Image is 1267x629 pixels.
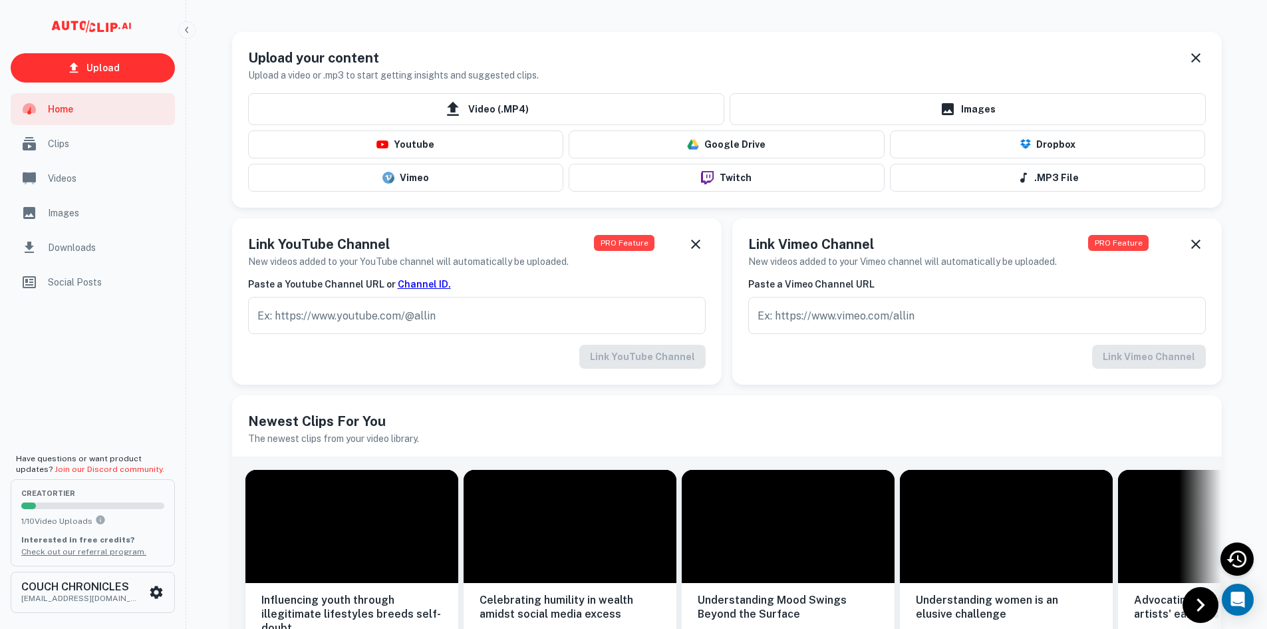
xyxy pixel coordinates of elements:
[748,234,1057,254] h5: Link Vimeo Channel
[48,171,167,186] span: Videos
[730,93,1206,125] a: Images
[1020,139,1031,150] img: Dropbox Logo
[11,479,175,566] button: creatorTier1/10Video UploadsYou can upload 10 videos per month on the creator tier. Upgrade to up...
[248,164,564,192] button: Vimeo
[1220,542,1254,576] div: Recent Activity
[11,162,175,194] a: Videos
[248,297,706,334] input: Ex: https://www.youtube.com/@allin
[687,138,699,150] img: drive-logo.png
[21,547,146,556] a: Check out our referral program.
[480,594,660,622] h6: Celebrating humility in wealth amidst social media excess
[748,297,1206,334] input: Ex: https://www.vimeo.com/allin
[21,534,164,546] p: Interested in free credits?
[398,279,451,290] a: Channel ID.
[248,411,1206,431] h5: Newest Clips For You
[55,465,164,474] a: Join our Discord community.
[11,197,175,229] a: Images
[11,266,175,298] a: Social Posts
[48,240,167,255] span: Downloads
[86,61,120,75] p: Upload
[890,164,1206,192] button: .MP3 File
[248,93,724,125] span: Video (.MP4)
[248,277,706,292] h6: Paste a Youtube Channel URL or
[686,234,706,254] button: Dismiss
[21,490,164,497] span: creator Tier
[48,102,167,116] span: Home
[1088,235,1149,251] span: PRO Feature
[248,234,569,254] h5: Link YouTube Channel
[248,431,1206,446] h6: The newest clips from your video library.
[748,254,1057,269] h6: New videos added to your Vimeo channel will automatically be uploaded.
[11,572,175,613] button: COUCH CHRONICLES[EMAIL_ADDRESS][DOMAIN_NAME]
[696,171,719,184] img: twitch-logo.png
[376,140,388,148] img: youtube-logo.png
[95,515,106,525] svg: You can upload 10 videos per month on the creator tier. Upgrade to upload more.
[16,454,164,474] span: Have questions or want product updates?
[21,592,141,604] p: [EMAIL_ADDRESS][DOMAIN_NAME]
[11,128,175,160] a: Clips
[248,130,564,158] button: Youtube
[248,254,569,269] h6: New videos added to your YouTube channel will automatically be uploaded.
[569,164,885,192] button: Twitch
[594,235,654,251] span: PRO Feature
[48,136,167,151] span: Clips
[890,130,1206,158] button: Dropbox
[248,48,539,68] h5: Upload your content
[48,206,167,220] span: Images
[21,582,141,592] h6: COUCH CHRONICLES
[1222,584,1254,616] div: Open Intercom Messenger
[748,277,1206,292] h6: Paste a Vimeo Channel URL
[1186,234,1206,254] button: Dismiss
[11,232,175,264] a: Downloads
[48,275,167,290] span: Social Posts
[248,68,539,83] h6: Upload a video or .mp3 to start getting insights and suggested clips.
[916,594,1097,622] h6: Understanding women is an elusive challenge
[21,515,164,527] p: 1 / 10 Video Uploads
[11,93,175,125] a: Home
[1186,48,1206,68] button: Dismiss
[382,172,394,184] img: vimeo-logo.svg
[11,53,175,83] a: Upload
[698,594,879,622] h6: Understanding Mood Swings Beyond the Surface
[569,130,885,158] button: Google Drive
